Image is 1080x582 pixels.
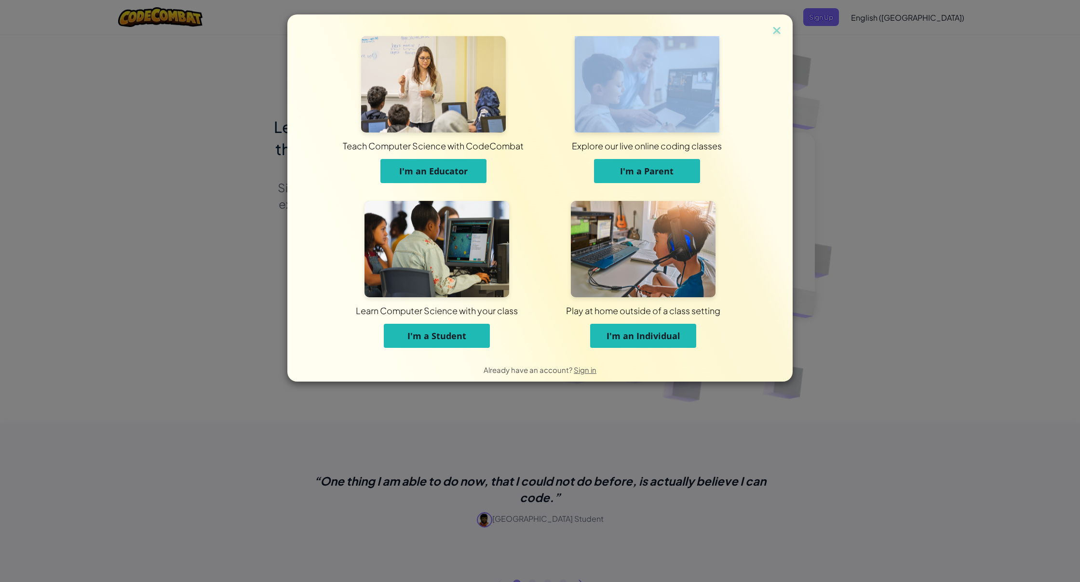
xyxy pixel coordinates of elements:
[407,330,466,342] span: I'm a Student
[380,159,486,183] button: I'm an Educator
[770,24,783,39] img: close icon
[406,304,880,317] div: Play at home outside of a class setting
[399,165,468,177] span: I'm an Educator
[594,159,700,183] button: I'm a Parent
[361,36,506,132] img: For Educators
[399,140,895,152] div: Explore our live online coding classes
[384,324,490,348] button: I'm a Student
[607,330,680,342] span: I'm an Individual
[590,324,696,348] button: I'm an Individual
[620,165,674,177] span: I'm a Parent
[575,36,719,132] img: For Parents
[364,201,509,297] img: For Students
[571,201,715,297] img: For Individuals
[484,365,574,374] span: Already have an account?
[574,365,596,374] a: Sign in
